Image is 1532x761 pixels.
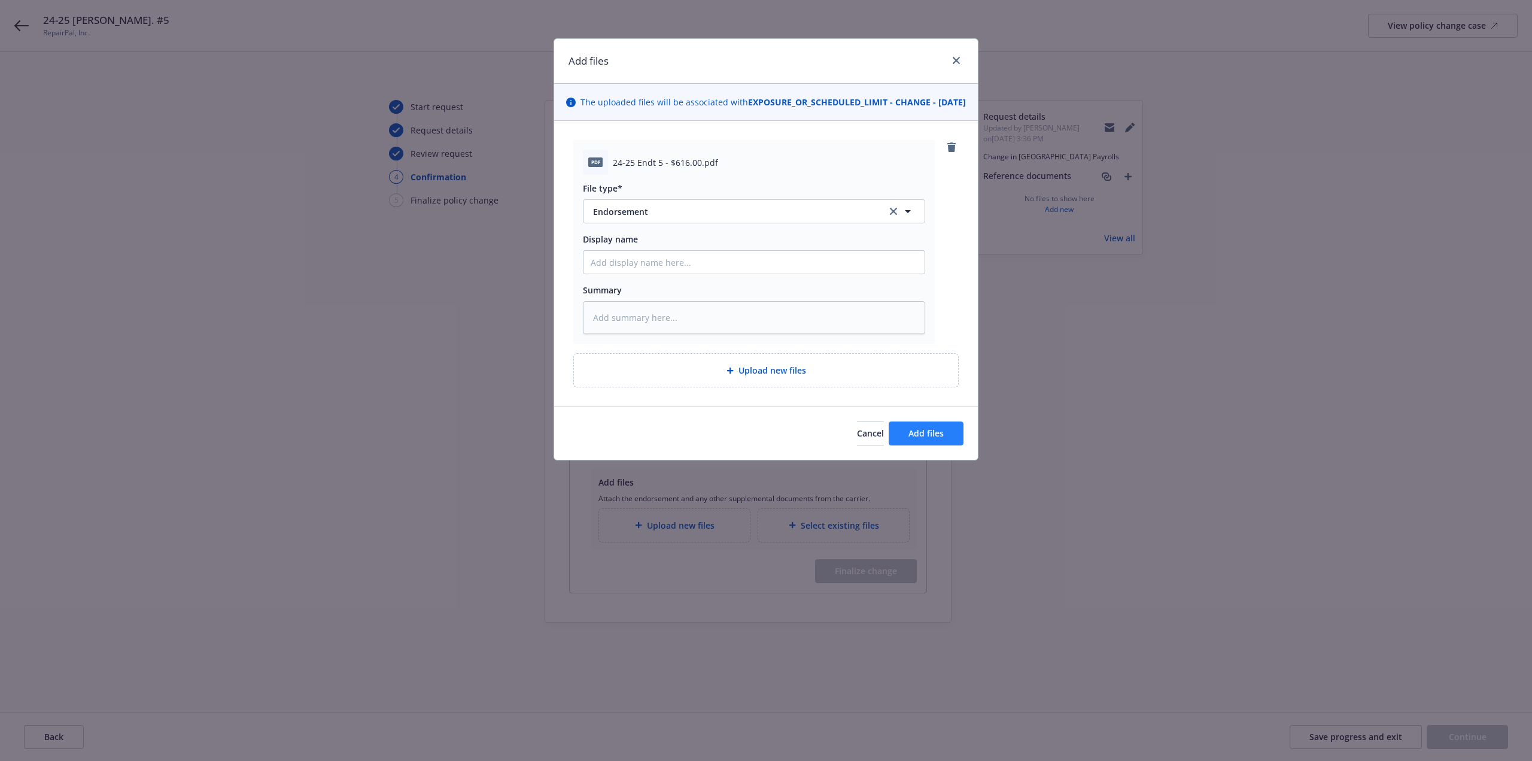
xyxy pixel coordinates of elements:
span: Upload new files [738,364,806,377]
span: 24-25 Endt 5 - $616.00.pdf [613,156,718,169]
span: File type* [583,183,622,194]
span: The uploaded files will be associated with [580,96,966,108]
span: Display name [583,234,638,245]
a: remove [944,140,959,154]
button: Add files [889,422,963,445]
span: Cancel [857,428,884,439]
h1: Add files [569,53,609,69]
button: Cancel [857,422,884,445]
span: Endorsement [593,205,870,218]
span: Summary [583,284,622,296]
button: Endorsementclear selection [583,199,925,223]
a: clear selection [886,204,901,219]
input: Add display name here... [583,251,925,274]
span: pdf [588,157,603,166]
span: Add files [908,428,944,439]
strong: EXPOSURE_OR_SCHEDULED_LIMIT - CHANGE - [DATE] [748,96,966,108]
div: Upload new files [573,353,959,387]
a: close [949,53,963,68]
